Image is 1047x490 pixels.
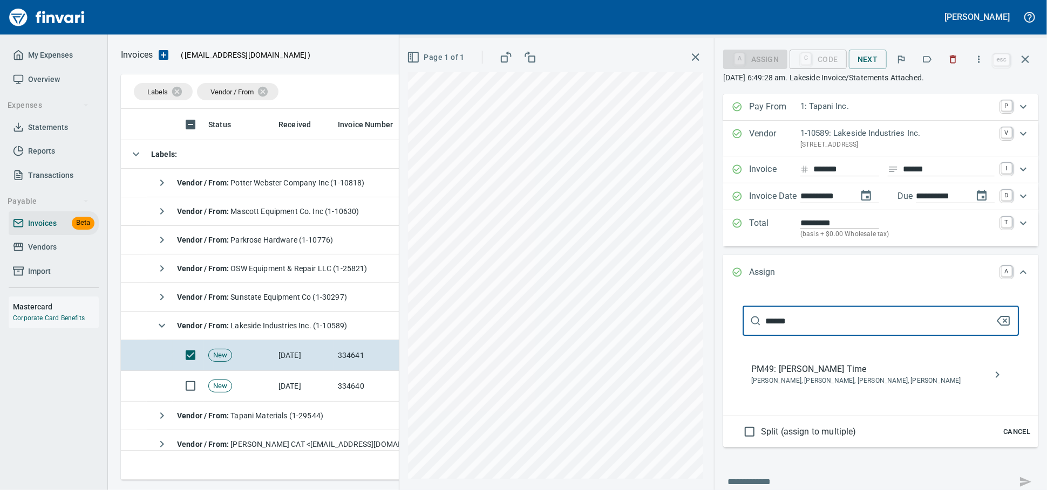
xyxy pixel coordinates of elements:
[177,264,230,273] strong: Vendor / From :
[28,144,55,158] span: Reports
[1000,424,1034,440] button: Cancel
[177,178,230,187] strong: Vendor / From :
[969,183,995,209] button: change due date
[1001,127,1012,138] a: V
[177,293,230,301] strong: Vendor / From :
[9,115,99,140] a: Statements
[800,163,809,176] svg: Invoice number
[9,43,99,67] a: My Expenses
[723,54,787,63] div: Assign
[1001,100,1012,111] a: P
[177,321,347,330] span: Lakeside Industries Inc. (1-10589)
[749,100,800,114] p: Pay From
[761,425,856,438] span: Split (assign to multiple)
[945,11,1010,23] h5: [PERSON_NAME]
[1002,426,1031,438] span: Cancel
[9,139,99,163] a: Reports
[723,183,1038,210] div: Expand
[898,190,949,203] p: Due
[1001,217,1012,227] a: T
[723,291,1038,447] div: Expand
[858,53,878,66] span: Next
[28,240,57,254] span: Vendors
[177,207,359,216] span: Mascott Equipment Co. Inc (1-10630)
[409,51,465,64] span: Page 1 of 1
[751,363,993,376] span: PM49: [PERSON_NAME] Time
[28,121,68,134] span: Statements
[28,217,57,230] span: Invoices
[183,50,308,60] span: [EMAIL_ADDRESS][DOMAIN_NAME]
[197,83,278,100] div: Vendor / From
[208,118,245,131] span: Status
[800,127,995,140] p: 1-10589: Lakeside Industries Inc.
[121,49,153,61] p: Invoices
[3,191,93,211] button: Payable
[723,72,1038,83] p: [DATE] 6:49:28 am. Lakeside Invoice/Statements Attached.
[991,46,1038,72] span: Close invoice
[994,54,1010,66] a: esc
[177,411,230,420] strong: Vendor / From :
[9,259,99,284] a: Import
[8,195,89,208] span: Payable
[915,47,939,71] button: Labels
[177,236,230,244] strong: Vendor / From :
[743,353,1019,396] nav: assign
[9,67,99,92] a: Overview
[28,169,73,182] span: Transactions
[13,301,99,313] h6: Mastercard
[800,229,995,240] p: (basis + $0.00 Wholesale tax)
[751,376,993,387] span: [PERSON_NAME], [PERSON_NAME], [PERSON_NAME], [PERSON_NAME]
[147,88,168,96] span: Labels
[278,118,311,131] span: Received
[800,100,995,113] p: 1: Tapani Inc.
[3,95,93,115] button: Expenses
[209,350,232,361] span: New
[849,50,887,70] button: Next
[177,207,230,216] strong: Vendor / From :
[151,150,177,158] strong: Labels :
[1001,190,1012,201] a: D
[208,118,231,131] span: Status
[9,163,99,188] a: Transactions
[723,156,1038,183] div: Expand
[177,293,347,301] span: Sunstate Equipment Co (1-30297)
[723,121,1038,156] div: Expand
[853,183,879,209] button: change date
[800,140,995,150] p: [STREET_ADDRESS]
[6,4,87,30] a: Finvari
[8,99,89,112] span: Expenses
[749,217,800,240] p: Total
[723,255,1038,291] div: Expand
[749,266,800,280] p: Assign
[134,83,193,100] div: Labels
[174,50,311,60] p: ( )
[121,49,153,61] nav: breadcrumb
[723,94,1038,121] div: Expand
[743,357,1019,392] div: PM49: [PERSON_NAME] Time[PERSON_NAME], [PERSON_NAME], [PERSON_NAME], [PERSON_NAME]
[405,47,469,67] button: Page 1 of 1
[334,340,414,371] td: 334641
[9,211,99,236] a: InvoicesBeta
[338,118,393,131] span: Invoice Number
[153,49,174,61] button: Upload an Invoice
[749,163,800,177] p: Invoice
[177,264,368,273] span: OSW Equipment & Repair LLC (1-25821)
[177,236,333,244] span: Parkrose Hardware (1-10776)
[889,47,913,71] button: Flag
[13,314,85,322] a: Corporate Card Benefits
[942,9,1012,25] button: [PERSON_NAME]
[749,190,800,204] p: Invoice Date
[334,371,414,402] td: 334640
[209,381,232,391] span: New
[210,88,254,96] span: Vendor / From
[177,321,230,330] strong: Vendor / From :
[177,440,230,448] strong: Vendor / From :
[9,235,99,259] a: Vendors
[723,210,1038,246] div: Expand
[749,127,800,150] p: Vendor
[967,47,991,71] button: More
[72,217,94,229] span: Beta
[790,53,847,63] div: Code
[1001,163,1012,174] a: I
[1001,266,1012,277] a: A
